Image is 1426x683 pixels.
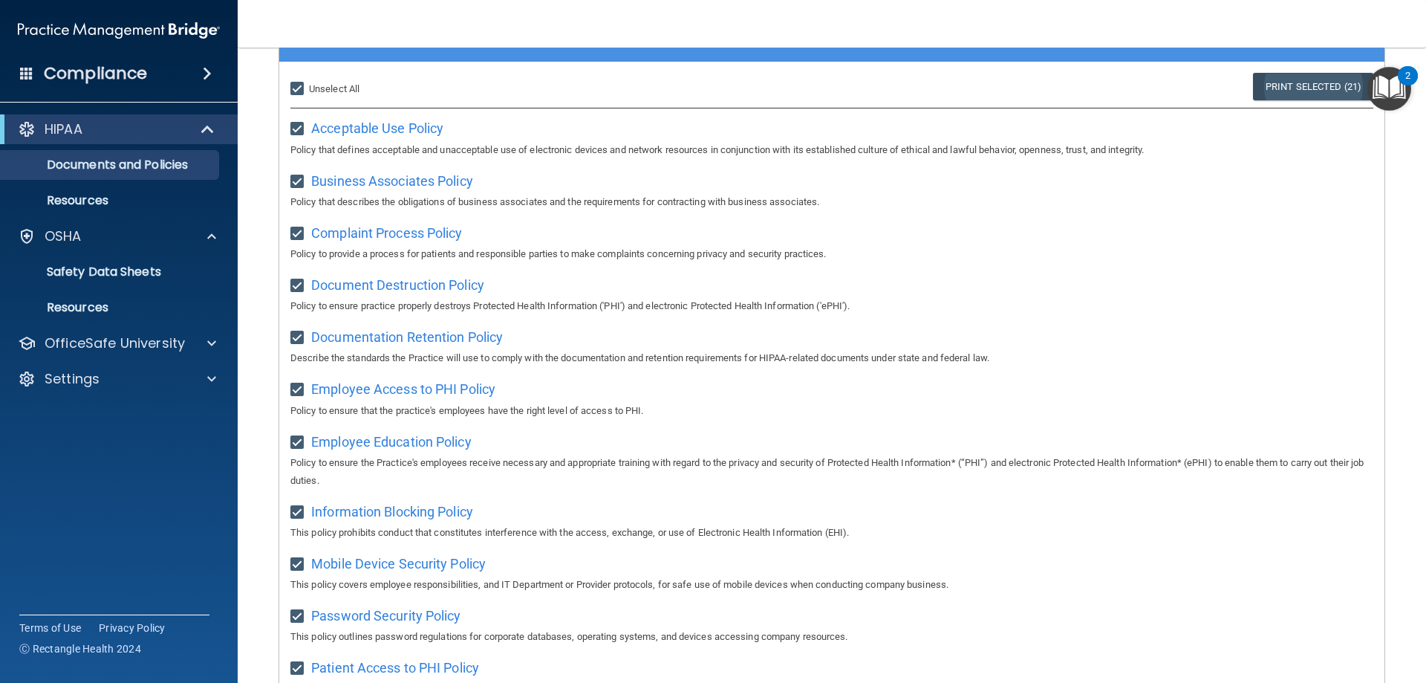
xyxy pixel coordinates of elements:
[311,504,473,519] span: Information Blocking Policy
[290,193,1373,211] p: Policy that describes the obligations of business associates and the requirements for contracting...
[45,227,82,245] p: OSHA
[45,334,185,352] p: OfficeSafe University
[19,641,141,656] span: Ⓒ Rectangle Health 2024
[311,120,443,136] span: Acceptable Use Policy
[311,329,503,345] span: Documentation Retention Policy
[311,556,486,572] span: Mobile Device Security Policy
[311,225,462,241] span: Complaint Process Policy
[290,349,1373,367] p: Describe the standards the Practice will use to comply with the documentation and retention requi...
[311,173,473,189] span: Business Associates Policy
[311,434,472,450] span: Employee Education Policy
[18,370,216,388] a: Settings
[290,402,1373,420] p: Policy to ensure that the practice's employees have the right level of access to PHI.
[18,227,216,245] a: OSHA
[45,120,82,138] p: HIPAA
[18,334,216,352] a: OfficeSafe University
[309,83,359,94] span: Unselect All
[311,608,460,624] span: Password Security Policy
[10,300,212,315] p: Resources
[290,34,1097,51] h5: Policies
[18,120,215,138] a: HIPAA
[290,83,307,95] input: Unselect All
[290,141,1373,159] p: Policy that defines acceptable and unacceptable use of electronic devices and network resources i...
[290,576,1373,594] p: This policy covers employee responsibilities, and IT Department or Provider protocols, for safe u...
[311,381,495,397] span: Employee Access to PHI Policy
[45,370,100,388] p: Settings
[99,621,166,635] a: Privacy Policy
[44,63,147,84] h4: Compliance
[1367,67,1411,111] button: Open Resource Center, 2 new notifications
[18,16,220,45] img: PMB logo
[290,245,1373,263] p: Policy to provide a process for patients and responsible parties to make complaints concerning pr...
[311,660,479,676] span: Patient Access to PHI Policy
[290,628,1373,646] p: This policy outlines password regulations for corporate databases, operating systems, and devices...
[10,158,212,172] p: Documents and Policies
[290,524,1373,542] p: This policy prohibits conduct that constitutes interference with the access, exchange, or use of ...
[1253,73,1373,100] a: Print Selected (21)
[311,277,484,293] span: Document Destruction Policy
[10,193,212,208] p: Resources
[10,265,212,279] p: Safety Data Sheets
[290,297,1373,315] p: Policy to ensure practice properly destroys Protected Health Information ('PHI') and electronic P...
[1405,76,1410,95] div: 2
[290,454,1373,490] p: Policy to ensure the Practice's employees receive necessary and appropriate training with regard ...
[19,621,81,635] a: Terms of Use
